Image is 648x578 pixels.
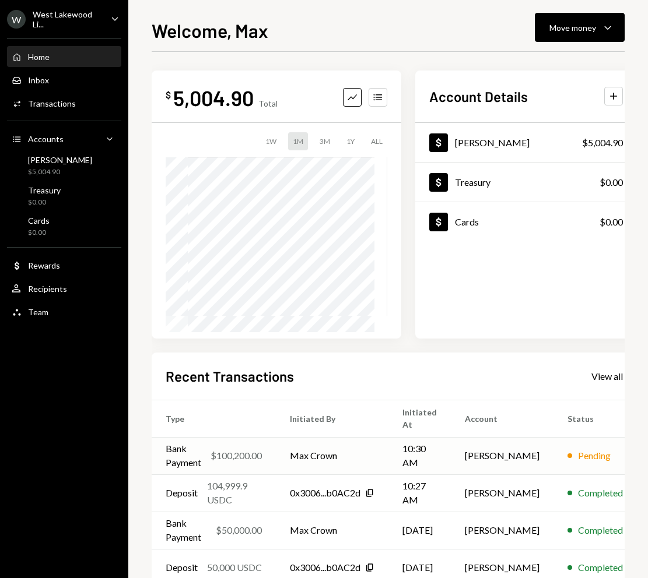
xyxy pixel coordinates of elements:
div: Treasury [28,185,61,195]
button: Move money [535,13,625,42]
div: $50,000.00 [216,523,262,537]
a: Recipients [7,278,121,299]
a: [PERSON_NAME]$5,004.90 [415,123,637,162]
a: Cards$0.00 [415,202,637,241]
td: [PERSON_NAME] [451,512,554,549]
th: Type [152,400,276,437]
div: Inbox [28,75,49,85]
div: Completed [578,486,623,500]
td: [DATE] [388,512,451,549]
th: Account [451,400,554,437]
a: Home [7,46,121,67]
th: Initiated At [388,400,451,437]
a: [PERSON_NAME]$5,004.90 [7,151,121,179]
div: Cards [455,216,479,227]
div: Completed [578,561,623,575]
div: $0.00 [28,198,61,207]
div: Bank Payment [166,442,201,470]
h1: Welcome, Max [152,19,268,42]
a: Team [7,301,121,322]
a: Rewards [7,255,121,276]
a: View all [591,369,623,382]
div: 50,000 USDC [207,561,262,575]
a: Cards$0.00 [7,212,121,240]
div: ALL [366,132,387,150]
div: Rewards [28,260,60,270]
div: $5,004.90 [582,136,623,150]
div: 104,999.9 USDC [207,479,262,507]
div: W [7,10,26,29]
td: [PERSON_NAME] [451,474,554,512]
div: Total [258,98,278,108]
div: 0x3006...b0AC2d [290,486,360,500]
div: $0.00 [600,215,623,229]
td: Max Crown [276,512,388,549]
div: Cards [28,216,50,225]
div: 1W [261,132,281,150]
div: Move money [549,22,596,34]
td: 10:30 AM [388,437,451,474]
div: Treasury [455,177,491,188]
td: 10:27 AM [388,474,451,512]
div: Transactions [28,98,76,108]
h2: Recent Transactions [166,366,294,386]
div: Pending [578,449,611,463]
div: Accounts [28,134,64,144]
td: [PERSON_NAME] [451,437,554,474]
a: Treasury$0.00 [415,163,637,202]
div: [PERSON_NAME] [455,137,530,148]
div: $0.00 [600,175,623,189]
div: [PERSON_NAME] [28,155,92,165]
div: 1M [288,132,308,150]
div: 1Y [342,132,359,150]
div: $0.00 [28,228,50,238]
div: West Lakewood Li... [33,9,101,29]
div: $ [166,89,171,101]
a: Treasury$0.00 [7,182,121,210]
h2: Account Details [429,87,528,106]
a: Transactions [7,93,121,114]
div: $5,004.90 [28,167,92,177]
div: Home [28,52,50,62]
div: 5,004.90 [173,84,254,111]
th: Status [554,400,637,437]
th: Initiated By [276,400,388,437]
div: 3M [315,132,335,150]
div: View all [591,371,623,382]
a: Inbox [7,69,121,90]
div: Completed [578,523,623,537]
div: Deposit [166,561,198,575]
div: Team [28,307,48,317]
div: Bank Payment [166,516,206,544]
div: $100,200.00 [211,449,262,463]
td: Max Crown [276,437,388,474]
a: Accounts [7,128,121,149]
div: 0x3006...b0AC2d [290,561,360,575]
div: Deposit [166,486,198,500]
div: Recipients [28,284,67,294]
